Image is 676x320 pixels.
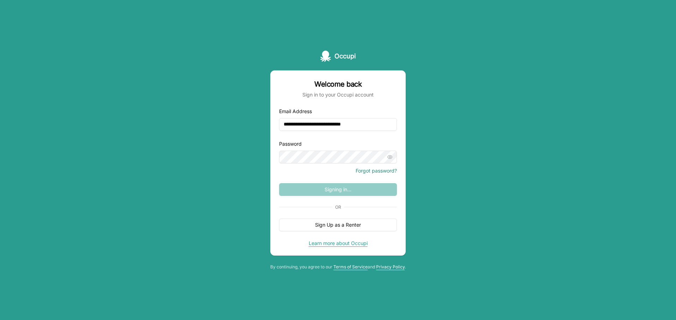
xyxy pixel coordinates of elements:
a: Privacy Policy [376,264,405,269]
span: Occupi [334,51,356,61]
div: Welcome back [279,79,397,89]
a: Terms of Service [333,264,368,269]
a: Occupi [320,51,356,62]
div: By continuing, you agree to our and . [270,264,406,270]
button: Forgot password? [356,167,397,174]
button: Sign Up as a Renter [279,219,397,231]
div: Sign in to your Occupi account [279,91,397,98]
label: Email Address [279,108,312,114]
a: Learn more about Occupi [309,240,368,246]
label: Password [279,141,302,147]
span: Or [332,204,344,210]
